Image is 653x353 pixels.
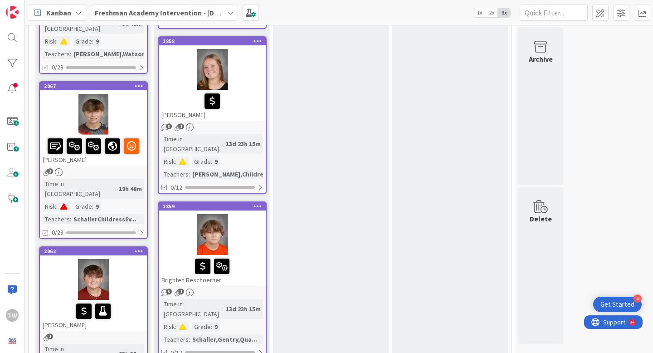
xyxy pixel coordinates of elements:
a: 2067[PERSON_NAME]Time in [GEOGRAPHIC_DATA]:19h 48mRisk:Grade:9Teachers:SchallerChildressEv...0/23 [39,81,148,239]
div: 2062 [40,247,147,255]
span: 3 [166,289,172,294]
span: 1 [47,333,53,339]
div: 2067 [40,82,147,90]
div: 9 [212,157,220,167]
div: Schaller,Gentry,Qua... [190,334,259,344]
span: 0/12 [171,183,182,192]
div: 4 [634,294,642,303]
img: Visit kanbanzone.com [6,6,19,19]
img: avatar [6,334,19,347]
div: Grade [73,36,92,46]
a: 1858[PERSON_NAME]Time in [GEOGRAPHIC_DATA]:13d 23h 15mRisk:Grade:9Teachers:[PERSON_NAME],Childres... [158,36,267,194]
span: : [175,322,176,332]
div: Grade [192,157,211,167]
div: [PERSON_NAME] [40,300,147,331]
div: Grade [73,201,92,211]
div: Teachers [161,169,189,179]
span: : [189,169,190,179]
div: Time in [GEOGRAPHIC_DATA] [43,179,115,199]
span: 1 [47,168,53,174]
div: [PERSON_NAME],Childress,... [190,169,279,179]
span: 2x [486,8,498,17]
div: 2062 [44,248,147,255]
span: : [211,157,212,167]
div: Teachers [43,49,70,59]
div: 9+ [46,4,50,11]
div: [PERSON_NAME] [159,90,266,121]
span: 1 [178,289,184,294]
input: Quick Filter... [520,5,588,21]
span: 3x [498,8,510,17]
div: 2062[PERSON_NAME] [40,247,147,331]
div: 9 [212,322,220,332]
span: : [211,322,212,332]
span: : [56,201,58,211]
div: Risk [43,36,56,46]
div: 1859 [159,202,266,211]
div: Risk [43,201,56,211]
span: : [189,334,190,344]
span: 0/23 [52,228,63,237]
div: Open Get Started checklist, remaining modules: 4 [593,297,642,312]
div: Teachers [161,334,189,344]
span: : [92,36,93,46]
span: : [175,157,176,167]
span: : [222,304,224,314]
div: Get Started [600,300,634,309]
div: Grade [192,322,211,332]
span: 1 [178,123,184,129]
b: Freshman Academy Intervention - [DATE]-[DATE] [95,8,253,17]
span: 1x [473,8,486,17]
span: : [222,139,224,149]
div: Risk [161,322,175,332]
div: 1858 [159,37,266,45]
div: 13d 23h 15m [224,304,263,314]
div: [PERSON_NAME],Watson,Hat... [71,49,166,59]
div: 2067 [44,83,147,89]
span: : [70,214,71,224]
span: : [115,184,117,194]
div: Brighten Beschoerner [159,255,266,286]
div: SchallerChildressEv... [71,214,139,224]
div: 1858 [163,38,266,44]
span: Support [19,1,41,12]
div: 1858[PERSON_NAME] [159,37,266,121]
div: Time in [GEOGRAPHIC_DATA] [161,134,222,154]
div: 1859 [163,203,266,210]
div: TW [6,309,19,322]
span: : [92,201,93,211]
div: 13d 23h 15m [224,139,263,149]
div: [PERSON_NAME] [40,135,147,166]
div: Teachers [43,214,70,224]
div: 1859Brighten Beschoerner [159,202,266,286]
span: 0/23 [52,63,63,72]
div: Delete [530,213,552,224]
div: 9 [93,201,101,211]
div: 19h 48m [117,184,144,194]
span: 3 [166,123,172,129]
span: : [56,36,58,46]
div: Time in [GEOGRAPHIC_DATA] [161,299,222,319]
div: Risk [161,157,175,167]
div: 9 [93,36,101,46]
div: Archive [529,54,553,64]
div: 2067[PERSON_NAME] [40,82,147,166]
span: Kanban [46,7,71,18]
span: : [70,49,71,59]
